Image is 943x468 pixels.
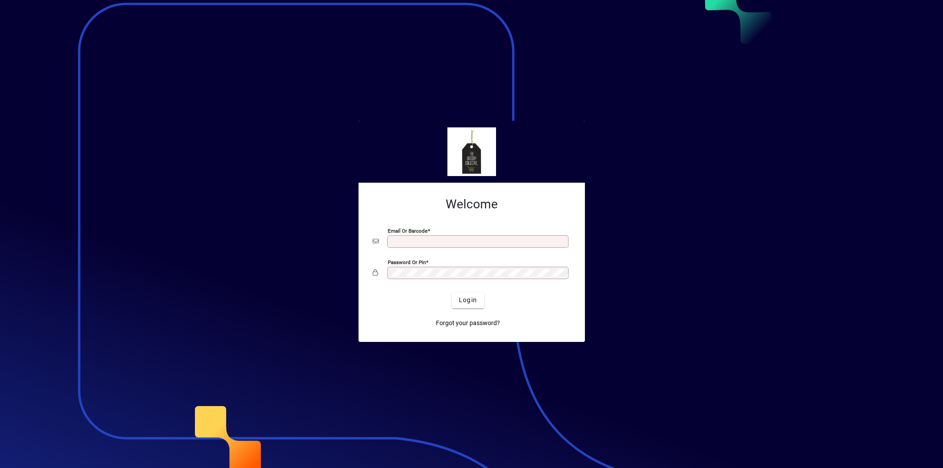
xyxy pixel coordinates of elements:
span: Forgot your password? [436,318,500,328]
h2: Welcome [373,197,571,212]
button: Login [452,292,484,308]
a: Forgot your password? [432,315,504,331]
mat-label: Email or Barcode [388,227,428,234]
span: Login [459,295,477,305]
mat-label: Password or Pin [388,259,426,265]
